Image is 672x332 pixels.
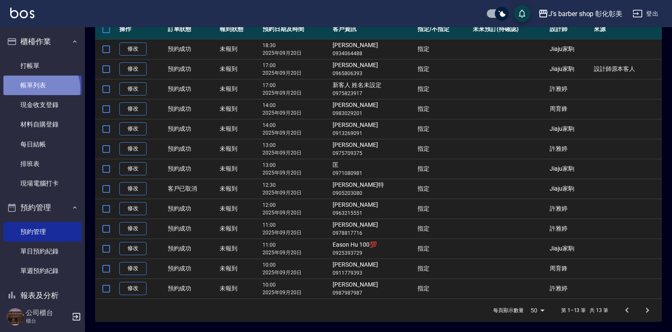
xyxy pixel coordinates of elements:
[263,221,328,229] p: 11:00
[217,179,260,199] td: 未報到
[3,284,82,307] button: 報表及分析
[330,199,415,219] td: [PERSON_NAME]
[117,20,166,39] th: 操作
[415,199,471,219] td: 指定
[217,159,260,179] td: 未報到
[119,162,147,175] a: 修改
[561,307,608,314] p: 第 1–13 筆 共 13 筆
[263,141,328,149] p: 13:00
[527,299,548,322] div: 50
[119,42,147,56] a: 修改
[333,110,413,117] p: 0983029201
[548,99,592,119] td: 周育鋒
[217,279,260,298] td: 未報到
[535,5,626,23] button: J’s barber shop 彰化彰美
[7,308,24,325] img: Person
[330,119,415,139] td: [PERSON_NAME]
[548,239,592,259] td: Jiaju家駒
[415,279,471,298] td: 指定
[333,149,413,157] p: 0975709375
[415,39,471,59] td: 指定
[330,279,415,298] td: [PERSON_NAME]
[548,159,592,179] td: Jiaju家駒
[548,199,592,219] td: 許雅婷
[548,259,592,279] td: 周育鋒
[217,39,260,59] td: 未報到
[119,102,147,115] a: 修改
[548,20,592,39] th: 設計師
[263,49,328,57] p: 2025年09月20日
[3,197,82,219] button: 預約管理
[333,209,413,217] p: 0963215551
[263,189,328,197] p: 2025年09月20日
[260,20,330,39] th: 預約日期及時間
[217,219,260,239] td: 未報到
[548,279,592,298] td: 許雅婷
[166,279,217,298] td: 預約成功
[415,79,471,99] td: 指定
[548,219,592,239] td: 許雅婷
[333,70,413,77] p: 0965806393
[263,62,328,69] p: 17:00
[592,20,662,39] th: 來源
[263,181,328,189] p: 12:30
[333,229,413,237] p: 0978817716
[415,59,471,79] td: 指定
[217,199,260,219] td: 未報到
[3,31,82,53] button: 櫃檯作業
[217,139,260,159] td: 未報到
[415,20,471,39] th: 指定/不指定
[333,129,413,137] p: 0913269091
[548,8,622,19] div: J’s barber shop 彰化彰美
[217,59,260,79] td: 未報到
[3,174,82,193] a: 現場電腦打卡
[263,42,328,49] p: 18:30
[119,182,147,195] a: 修改
[548,139,592,159] td: 許雅婷
[217,119,260,139] td: 未報到
[330,159,415,179] td: 匡
[3,135,82,154] a: 每日結帳
[3,115,82,134] a: 材料自購登錄
[548,119,592,139] td: Jiaju家駒
[263,201,328,209] p: 12:00
[3,95,82,115] a: 現金收支登錄
[415,119,471,139] td: 指定
[217,79,260,99] td: 未報到
[166,79,217,99] td: 預約成功
[166,20,217,39] th: 訂單狀態
[548,79,592,99] td: 許雅婷
[217,239,260,259] td: 未報到
[263,149,328,157] p: 2025年09月20日
[263,269,328,276] p: 2025年09月20日
[119,202,147,215] a: 修改
[330,59,415,79] td: [PERSON_NAME]
[548,39,592,59] td: Jiaju家駒
[166,239,217,259] td: 預約成功
[119,242,147,255] a: 修改
[330,259,415,279] td: [PERSON_NAME]
[263,169,328,177] p: 2025年09月20日
[415,159,471,179] td: 指定
[263,69,328,77] p: 2025年09月20日
[263,129,328,137] p: 2025年09月20日
[166,259,217,279] td: 預約成功
[493,307,524,314] p: 每頁顯示數量
[333,189,413,197] p: 0905203080
[10,8,34,18] img: Logo
[263,281,328,289] p: 10:00
[263,229,328,236] p: 2025年09月20日
[330,179,415,199] td: [PERSON_NAME]特
[330,139,415,159] td: [PERSON_NAME]
[263,82,328,89] p: 17:00
[3,222,82,242] a: 預約管理
[333,249,413,257] p: 0925393729
[333,169,413,177] p: 0971080981
[3,261,82,281] a: 單週預約紀錄
[217,99,260,119] td: 未報到
[263,241,328,249] p: 11:00
[119,82,147,96] a: 修改
[592,59,662,79] td: 設計師原本客人
[415,259,471,279] td: 指定
[330,219,415,239] td: [PERSON_NAME]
